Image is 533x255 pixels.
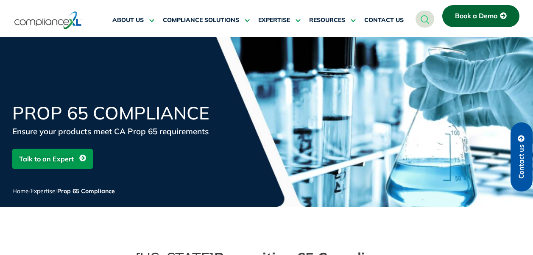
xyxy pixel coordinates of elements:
[12,187,115,195] span: / /
[309,10,356,30] a: RESOURCES
[309,17,345,24] span: RESOURCES
[416,11,434,28] a: navsearch-button
[163,17,239,24] span: COMPLIANCE SOLUTIONS
[12,149,93,169] a: Talk to an Expert
[364,17,404,24] span: CONTACT US
[12,187,29,195] a: Home
[112,17,144,24] span: ABOUT US
[258,17,290,24] span: EXPERTISE
[455,12,497,20] span: Book a Demo
[163,10,250,30] a: COMPLIANCE SOLUTIONS
[31,187,56,195] a: Expertise
[19,151,74,167] span: Talk to an Expert
[442,5,519,27] a: Book a Demo
[511,122,533,191] a: Contact us
[57,187,115,195] span: Prop 65 Compliance
[518,144,525,179] span: Contact us
[14,11,82,30] img: logo-one.svg
[12,125,216,137] div: Ensure your products meet CA Prop 65 requirements
[112,10,154,30] a: ABOUT US
[258,10,301,30] a: EXPERTISE
[364,10,404,30] a: CONTACT US
[12,104,216,122] h1: Prop 65 Compliance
